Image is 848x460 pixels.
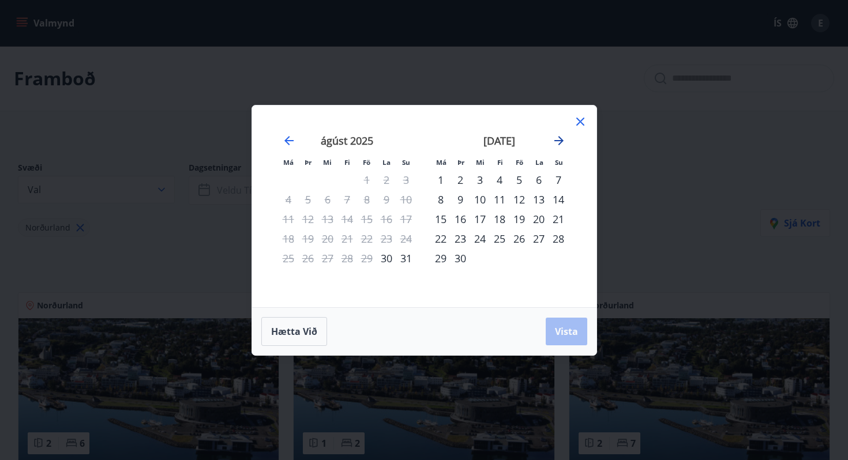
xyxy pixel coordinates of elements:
[490,209,509,229] td: Choose fimmtudagur, 18. september 2025 as your check-in date. It’s available.
[451,248,470,268] div: 30
[451,170,470,190] div: 2
[509,209,529,229] div: 19
[377,170,396,190] td: Not available. laugardagur, 2. ágúst 2025
[490,209,509,229] div: 18
[318,190,337,209] td: Not available. miðvikudagur, 6. ágúst 2025
[402,158,410,167] small: Su
[470,190,490,209] td: Choose miðvikudagur, 10. september 2025 as your check-in date. It’s available.
[470,229,490,248] td: Choose miðvikudagur, 24. september 2025 as your check-in date. It’s available.
[431,190,451,209] div: 8
[483,134,515,148] strong: [DATE]
[431,170,451,190] div: 1
[344,158,350,167] small: Fi
[529,229,549,248] td: Choose laugardagur, 27. september 2025 as your check-in date. It’s available.
[470,209,490,229] td: Choose miðvikudagur, 17. september 2025 as your check-in date. It’s available.
[509,229,529,248] td: Choose föstudagur, 26. september 2025 as your check-in date. It’s available.
[266,119,583,293] div: Calendar
[337,248,357,268] td: Not available. fimmtudagur, 28. ágúst 2025
[457,158,464,167] small: Þr
[431,229,451,248] td: Choose mánudagur, 22. september 2025 as your check-in date. It’s available.
[357,248,377,268] td: Not available. föstudagur, 29. ágúst 2025
[323,158,332,167] small: Mi
[283,158,294,167] small: Má
[470,170,490,190] td: Choose miðvikudagur, 3. september 2025 as your check-in date. It’s available.
[396,170,416,190] td: Not available. sunnudagur, 3. ágúst 2025
[377,190,396,209] td: Not available. laugardagur, 9. ágúst 2025
[377,209,396,229] td: Not available. laugardagur, 16. ágúst 2025
[298,209,318,229] td: Not available. þriðjudagur, 12. ágúst 2025
[279,229,298,248] td: Not available. mánudagur, 18. ágúst 2025
[529,170,549,190] div: 6
[377,229,396,248] td: Not available. laugardagur, 23. ágúst 2025
[279,190,298,209] td: Not available. mánudagur, 4. ágúst 2025
[497,158,503,167] small: Fi
[549,209,568,229] div: 21
[318,229,337,248] td: Not available. miðvikudagur, 20. ágúst 2025
[490,170,509,190] div: 4
[451,248,470,268] td: Choose þriðjudagur, 30. september 2025 as your check-in date. It’s available.
[552,134,566,148] div: Move forward to switch to the next month.
[470,209,490,229] div: 17
[261,317,327,346] button: Hætta við
[431,229,451,248] div: 22
[490,190,509,209] td: Choose fimmtudagur, 11. september 2025 as your check-in date. It’s available.
[549,229,568,248] td: Choose sunnudagur, 28. september 2025 as your check-in date. It’s available.
[363,158,370,167] small: Fö
[357,170,377,190] td: Not available. föstudagur, 1. ágúst 2025
[529,190,549,209] td: Choose laugardagur, 13. september 2025 as your check-in date. It’s available.
[549,170,568,190] td: Choose sunnudagur, 7. september 2025 as your check-in date. It’s available.
[382,158,391,167] small: La
[298,229,318,248] td: Not available. þriðjudagur, 19. ágúst 2025
[305,158,312,167] small: Þr
[431,209,451,229] div: 15
[282,134,296,148] div: Move backward to switch to the previous month.
[298,248,318,268] td: Not available. þriðjudagur, 26. ágúst 2025
[279,209,298,229] td: Not available. mánudagur, 11. ágúst 2025
[396,190,416,209] td: Not available. sunnudagur, 10. ágúst 2025
[509,229,529,248] div: 26
[451,229,470,248] div: 23
[509,170,529,190] div: 5
[470,170,490,190] div: 3
[396,229,416,248] td: Not available. sunnudagur, 24. ágúst 2025
[529,170,549,190] td: Choose laugardagur, 6. september 2025 as your check-in date. It’s available.
[396,209,416,229] td: Not available. sunnudagur, 17. ágúst 2025
[396,248,416,268] td: Choose sunnudagur, 31. ágúst 2025 as your check-in date. It’s available.
[529,229,549,248] div: 27
[298,190,318,209] td: Not available. þriðjudagur, 5. ágúst 2025
[451,209,470,229] div: 16
[529,209,549,229] td: Choose laugardagur, 20. september 2025 as your check-in date. It’s available.
[509,170,529,190] td: Choose föstudagur, 5. september 2025 as your check-in date. It’s available.
[357,229,377,248] td: Not available. föstudagur, 22. ágúst 2025
[490,229,509,248] div: 25
[436,158,446,167] small: Má
[431,248,451,268] td: Choose mánudagur, 29. september 2025 as your check-in date. It’s available.
[431,190,451,209] td: Choose mánudagur, 8. september 2025 as your check-in date. It’s available.
[377,248,396,268] div: 30
[279,248,298,268] td: Not available. mánudagur, 25. ágúst 2025
[431,170,451,190] td: Choose mánudagur, 1. september 2025 as your check-in date. It’s available.
[396,248,416,268] div: 31
[549,209,568,229] td: Choose sunnudagur, 21. september 2025 as your check-in date. It’s available.
[490,190,509,209] div: 11
[451,190,470,209] div: 9
[318,248,337,268] td: Not available. miðvikudagur, 27. ágúst 2025
[549,229,568,248] div: 28
[321,134,373,148] strong: ágúst 2025
[509,190,529,209] td: Choose föstudagur, 12. september 2025 as your check-in date. It’s available.
[451,229,470,248] td: Choose þriðjudagur, 23. september 2025 as your check-in date. It’s available.
[549,170,568,190] div: 7
[476,158,485,167] small: Mi
[529,190,549,209] div: 13
[529,209,549,229] div: 20
[549,190,568,209] td: Choose sunnudagur, 14. september 2025 as your check-in date. It’s available.
[337,229,357,248] td: Not available. fimmtudagur, 21. ágúst 2025
[271,325,317,338] span: Hætta við
[451,190,470,209] td: Choose þriðjudagur, 9. september 2025 as your check-in date. It’s available.
[318,209,337,229] td: Not available. miðvikudagur, 13. ágúst 2025
[470,190,490,209] div: 10
[431,209,451,229] td: Choose mánudagur, 15. september 2025 as your check-in date. It’s available.
[516,158,523,167] small: Fö
[555,158,563,167] small: Su
[357,209,377,229] td: Not available. föstudagur, 15. ágúst 2025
